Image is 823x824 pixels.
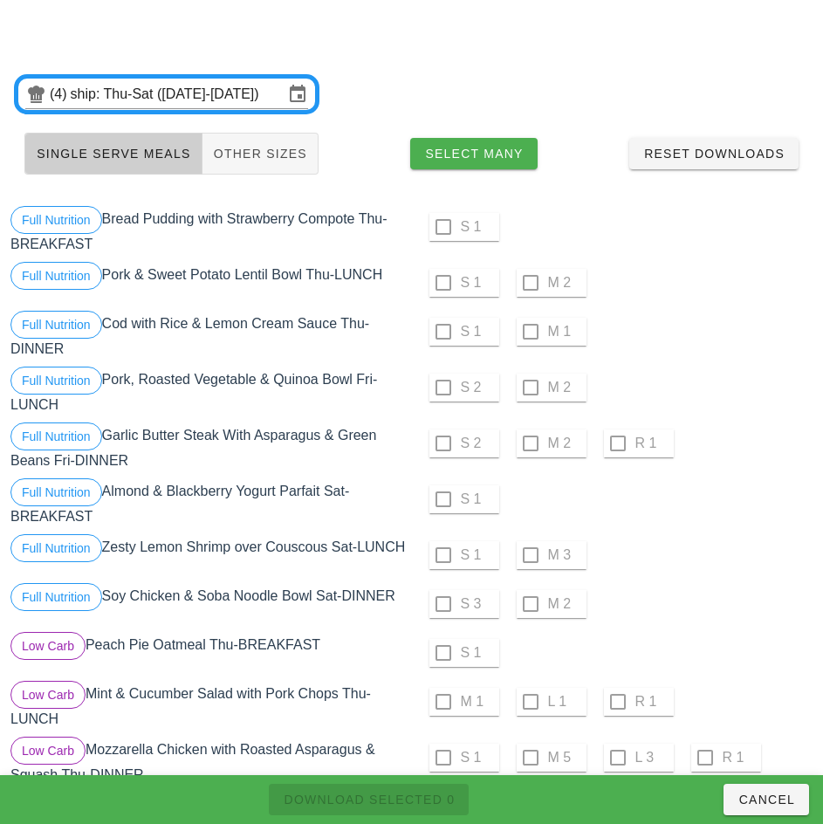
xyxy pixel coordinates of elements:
div: Pork & Sweet Potato Lentil Bowl Thu-LUNCH [7,258,412,307]
span: Select Many [424,147,524,161]
div: (4) [50,86,71,103]
div: Soy Chicken & Soba Noodle Bowl Sat-DINNER [7,580,412,628]
span: Low Carb [22,633,74,659]
span: Full Nutrition [22,535,91,561]
div: Bread Pudding with Strawberry Compote Thu-BREAKFAST [7,203,412,258]
div: Zesty Lemon Shrimp over Couscous Sat-LUNCH [7,531,412,580]
span: Full Nutrition [22,584,91,610]
span: Full Nutrition [22,207,91,233]
span: Full Nutrition [22,367,91,394]
div: Garlic Butter Steak With Asparagus & Green Beans Fri-DINNER [7,419,412,475]
span: Full Nutrition [22,263,91,289]
span: Single Serve Meals [36,147,191,161]
span: Full Nutrition [22,423,91,450]
button: Reset Downloads [629,138,799,169]
span: Reset Downloads [643,147,785,161]
span: Low Carb [22,738,74,764]
div: Mozzarella Chicken with Roasted Asparagus & Squash Thu-DINNER [7,733,412,789]
button: Single Serve Meals [24,133,202,175]
button: Select Many [410,138,538,169]
div: Mint & Cucumber Salad with Pork Chops Thu-LUNCH [7,677,412,733]
button: Cancel [724,784,809,815]
span: Other Sizes [213,147,307,161]
span: Low Carb [22,682,74,708]
div: Cod with Rice & Lemon Cream Sauce Thu-DINNER [7,307,412,363]
div: Peach Pie Oatmeal Thu-BREAKFAST [7,628,412,677]
button: Other Sizes [202,133,319,175]
div: Almond & Blackberry Yogurt Parfait Sat-BREAKFAST [7,475,412,531]
div: Pork, Roasted Vegetable & Quinoa Bowl Fri-LUNCH [7,363,412,419]
span: Full Nutrition [22,479,91,505]
span: Cancel [737,793,795,807]
span: Full Nutrition [22,312,91,338]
